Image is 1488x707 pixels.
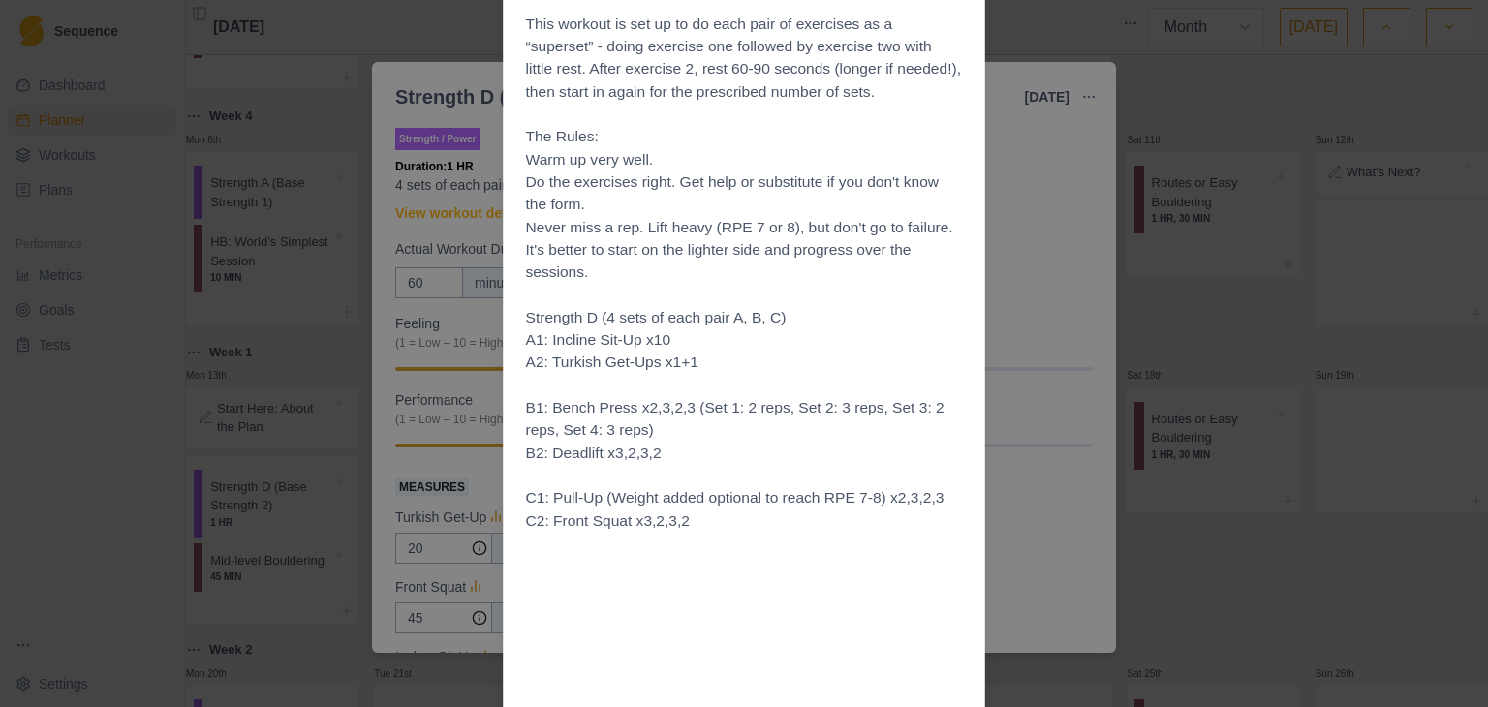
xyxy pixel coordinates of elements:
p: The Rules: [526,126,963,148]
p: This workout is set up to do each pair of exercises as a “superset” - doing exercise one followed... [526,13,963,103]
p: A2: Turkish Get-Ups x1+1 [526,352,963,374]
p: Strength D (4 sets of each pair A, B, C) [526,306,963,328]
p: A1: Incline Sit-Up x10 [526,329,963,352]
li: Warm up very well. [526,148,963,170]
p: C1: Pull-Up (Weight added optional to reach RPE 7-8) x2,3,2,3 [526,487,963,509]
li: Do the exercises right. Get help or substitute if you don't know the form. [526,170,963,216]
p: B2: Deadlift x3,2,3,2 [526,442,963,464]
p: C2: Front Squat x3,2,3,2 [526,509,963,532]
p: B1: Bench Press x2,3,2,3 (Set 1: 2 reps, Set 2: 3 reps, Set 3: 2 reps, Set 4: 3 reps) [526,397,963,443]
li: Never miss a rep. Lift heavy (RPE 7 or 8), but don't go to failure. It's better to start on the l... [526,216,963,284]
